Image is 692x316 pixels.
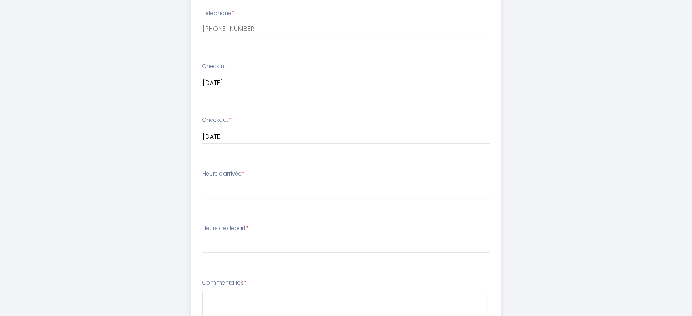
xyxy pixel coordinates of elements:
[202,279,247,287] label: Commentaires
[202,224,248,233] label: Heure de départ
[202,62,227,71] label: Checkin
[202,116,231,125] label: Checkout
[202,9,234,18] label: Téléphone
[202,170,244,178] label: Heure d'arrivée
